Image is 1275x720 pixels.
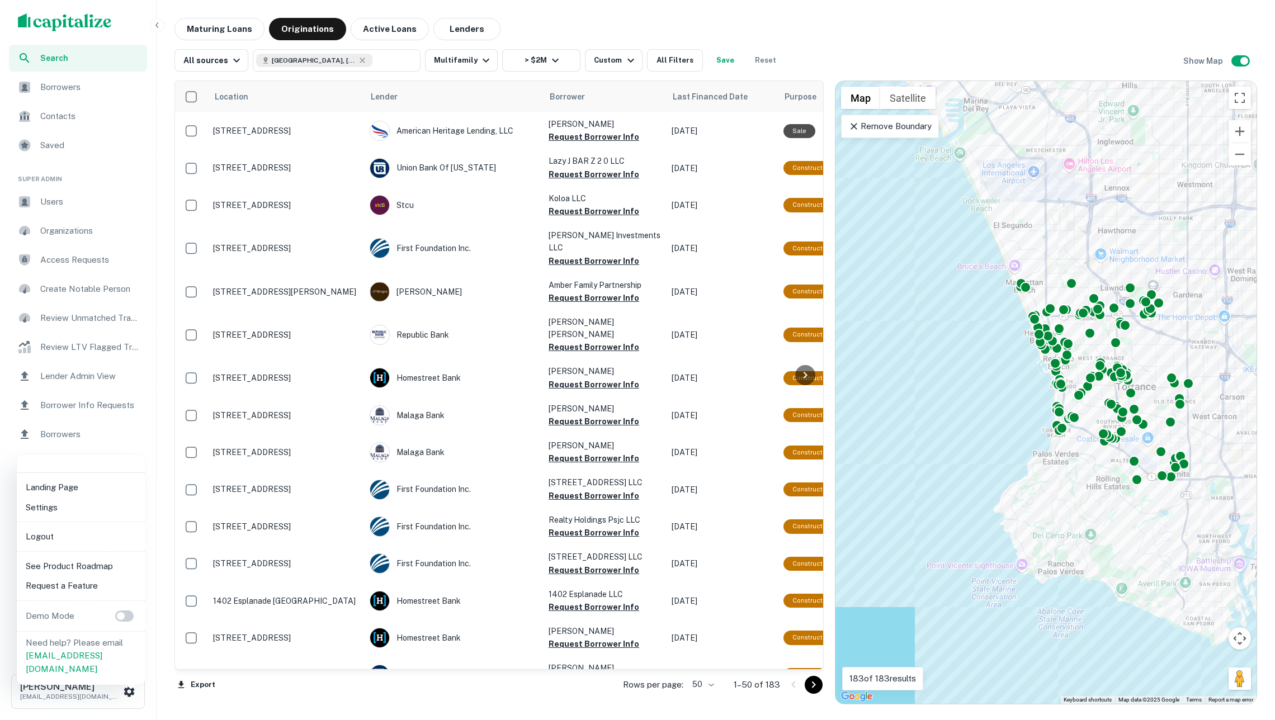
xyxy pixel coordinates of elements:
[21,477,141,498] li: Landing Page
[21,498,141,518] li: Settings
[21,527,141,547] li: Logout
[26,636,136,676] p: Need help? Please email
[21,556,141,576] li: See Product Roadmap
[1219,631,1275,684] iframe: Chat Widget
[21,609,79,623] p: Demo Mode
[21,576,141,596] li: Request a Feature
[26,651,102,674] a: [EMAIL_ADDRESS][DOMAIN_NAME]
